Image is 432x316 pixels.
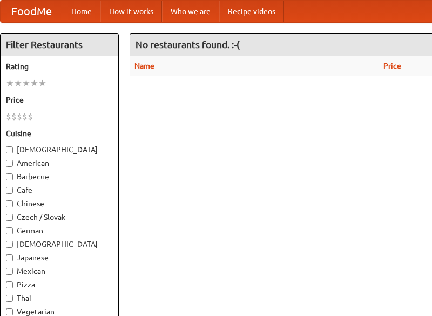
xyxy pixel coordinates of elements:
li: ★ [14,77,22,89]
input: Czech / Slovak [6,214,13,221]
a: Name [134,62,154,70]
input: German [6,227,13,234]
h5: Rating [6,61,113,72]
label: Barbecue [6,171,113,182]
ng-pluralize: No restaurants found. :-( [136,39,240,50]
input: Chinese [6,200,13,207]
a: Home [63,1,100,22]
input: Japanese [6,254,13,261]
a: How it works [100,1,162,22]
label: Czech / Slovak [6,212,113,223]
input: Barbecue [6,173,13,180]
label: Japanese [6,252,113,263]
li: ★ [38,77,46,89]
label: American [6,158,113,169]
label: [DEMOGRAPHIC_DATA] [6,239,113,250]
a: Recipe videos [219,1,284,22]
label: Thai [6,293,113,304]
input: Cafe [6,187,13,194]
a: Who we are [162,1,219,22]
li: ★ [6,77,14,89]
li: ★ [30,77,38,89]
input: Vegetarian [6,308,13,315]
li: $ [22,111,28,123]
input: Mexican [6,268,13,275]
label: Chinese [6,198,113,209]
label: [DEMOGRAPHIC_DATA] [6,144,113,155]
li: $ [6,111,11,123]
label: Pizza [6,279,113,290]
input: [DEMOGRAPHIC_DATA] [6,241,13,248]
input: American [6,160,13,167]
label: Mexican [6,266,113,277]
h4: Filter Restaurants [1,34,118,56]
input: Pizza [6,281,13,288]
li: $ [17,111,22,123]
li: $ [11,111,17,123]
h5: Cuisine [6,128,113,139]
label: Cafe [6,185,113,196]
a: Price [383,62,401,70]
input: Thai [6,295,13,302]
li: ★ [22,77,30,89]
a: FoodMe [1,1,63,22]
li: $ [28,111,33,123]
label: German [6,225,113,236]
input: [DEMOGRAPHIC_DATA] [6,146,13,153]
h5: Price [6,95,113,105]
